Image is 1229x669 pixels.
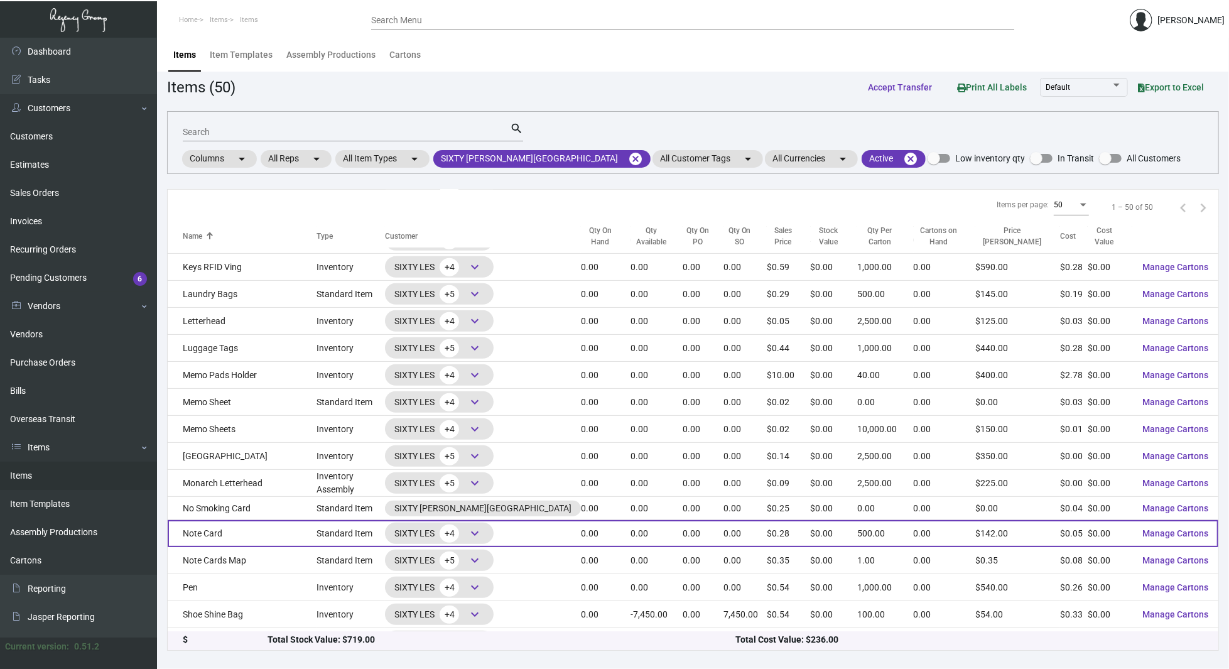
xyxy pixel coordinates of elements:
td: $0.00 [1088,574,1132,601]
div: SIXTY LES [394,474,484,492]
td: 0.00 [581,308,631,335]
td: 0.00 [631,443,683,470]
div: Cartons on Hand [914,225,976,247]
td: $400.00 [975,362,1060,389]
div: SIXTY [PERSON_NAME][GEOGRAPHIC_DATA] [394,502,571,515]
td: 0.00 [683,497,723,520]
div: SIXTY LES [394,524,484,543]
td: 0.00 [631,335,683,362]
div: Name [183,231,317,242]
mat-chip: All Item Types [335,150,430,168]
td: $0.00 [975,497,1060,520]
button: Manage Cartons [1132,630,1218,653]
td: Luggage Tags [168,335,317,362]
td: $0.00 [1088,281,1132,308]
button: Next page [1193,197,1213,217]
td: 2,500.00 [857,308,913,335]
td: $0.00 [1088,470,1132,497]
td: [GEOGRAPHIC_DATA] [168,443,317,470]
td: 0.00 [581,335,631,362]
td: 500.00 [857,520,913,547]
button: Manage Cartons [1132,549,1218,572]
div: Type [317,231,385,242]
div: Price [PERSON_NAME] [975,225,1060,247]
span: keyboard_arrow_down [467,526,482,541]
td: 0.00 [914,416,976,443]
td: 0.00 [683,520,723,547]
td: $0.00 [811,281,858,308]
mat-chip: All Customer Tags [652,150,763,168]
td: $0.35 [767,547,811,574]
button: Manage Cartons [1132,576,1218,599]
td: 2,500.00 [857,470,913,497]
span: +5 [440,285,459,303]
button: Manage Cartons [1132,603,1218,626]
td: 10,000.00 [857,416,913,443]
td: $0.00 [1088,254,1132,281]
mat-icon: arrow_drop_down [740,151,755,166]
div: Qty On PO [683,225,712,247]
button: Manage Cartons [1132,497,1218,519]
td: 0.00 [857,389,913,416]
td: Inventory Assembly [317,470,385,497]
td: $0.28 [767,520,811,547]
div: Price [PERSON_NAME] [975,225,1049,247]
div: Cost Value [1088,225,1121,247]
div: Qty Per Carton [857,225,913,247]
td: 0.00 [683,362,723,389]
td: 0.00 [914,470,976,497]
td: 1.00 [857,547,913,574]
td: $0.08 [1060,547,1088,574]
div: SIXTY LES [394,447,484,465]
td: Inventory [317,443,385,470]
td: 0.00 [581,389,631,416]
td: 0.00 [581,443,631,470]
div: Stock Value [811,225,858,247]
span: Manage Cartons [1142,343,1208,353]
td: 0.00 [723,520,766,547]
td: Inventory [317,362,385,389]
td: $0.02 [767,389,811,416]
td: $440.00 [975,335,1060,362]
td: 0.00 [631,497,683,520]
td: $125.00 [975,308,1060,335]
div: Items [173,48,196,62]
td: $590.00 [975,254,1060,281]
td: $0.05 [1060,520,1088,547]
td: 0.00 [723,443,766,470]
td: 0.00 [631,520,683,547]
td: 0.00 [914,547,976,574]
span: Items [210,16,228,24]
span: keyboard_arrow_down [467,367,482,383]
mat-chip: All Currencies [765,150,858,168]
td: Inventory [317,335,385,362]
mat-chip: SIXTY [PERSON_NAME][GEOGRAPHIC_DATA] [433,150,651,168]
td: 0.00 [631,389,683,416]
td: $0.00 [975,389,1060,416]
td: $0.09 [767,470,811,497]
button: Manage Cartons [1132,283,1218,305]
span: keyboard_arrow_down [467,422,482,437]
div: Qty On Hand [581,225,631,247]
td: $0.01 [1060,416,1088,443]
td: $0.28 [1060,335,1088,362]
td: 0.00 [723,470,766,497]
button: Manage Cartons [1132,418,1218,440]
span: +5 [440,447,459,465]
td: Keys RFID Ving [168,254,317,281]
td: 0.00 [914,443,976,470]
td: 0.00 [723,416,766,443]
td: 1,000.00 [857,574,913,601]
span: Manage Cartons [1142,397,1208,407]
span: Accept Transfer [868,82,932,92]
td: $145.00 [975,281,1060,308]
td: $0.00 [811,335,858,362]
span: Manage Cartons [1142,609,1208,619]
td: 0.00 [683,416,723,443]
td: 0.00 [631,254,683,281]
td: $0.00 [811,416,858,443]
div: Qty Available [631,225,672,247]
td: 0.00 [683,308,723,335]
td: 0.00 [723,362,766,389]
span: Manage Cartons [1142,262,1208,272]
